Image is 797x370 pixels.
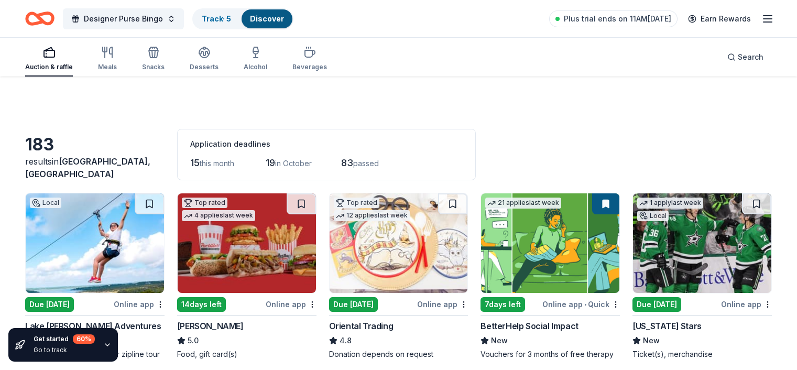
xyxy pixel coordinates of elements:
div: Online app [266,298,316,311]
div: Snacks [142,63,165,71]
div: BetterHelp Social Impact [481,320,578,332]
span: Plus trial ends on 11AM[DATE] [564,13,671,25]
div: Alcohol [244,63,267,71]
div: Beverages [292,63,327,71]
div: [US_STATE] Stars [632,320,702,332]
span: New [491,334,508,347]
div: Due [DATE] [329,297,378,312]
button: Auction & raffle [25,42,73,77]
button: Snacks [142,42,165,77]
span: 4.8 [340,334,352,347]
span: [GEOGRAPHIC_DATA], [GEOGRAPHIC_DATA] [25,156,150,179]
div: 4 applies last week [182,210,255,221]
div: Auction & raffle [25,63,73,71]
a: Image for BetterHelp Social Impact21 applieslast week7days leftOnline app•QuickBetterHelp Social ... [481,193,620,360]
button: Alcohol [244,42,267,77]
div: Online app [417,298,468,311]
div: Online app [721,298,772,311]
img: Image for Portillo's [178,193,316,293]
div: 7 days left [481,297,525,312]
div: Meals [98,63,117,71]
img: Image for Texas Stars [633,193,771,293]
a: Image for Texas Stars1 applylast weekLocalDue [DATE]Online app[US_STATE] StarsNewTicket(s), merch... [632,193,772,360]
div: Local [30,198,61,208]
span: 5.0 [188,334,199,347]
span: • [584,300,586,309]
div: 60 % [73,334,95,344]
div: Top rated [182,198,227,208]
span: this month [200,159,234,168]
div: Online app Quick [542,298,620,311]
div: 21 applies last week [485,198,561,209]
div: Application deadlines [190,138,463,150]
button: Designer Purse Bingo [63,8,184,29]
div: Due [DATE] [632,297,681,312]
span: 83 [341,157,353,168]
span: in October [275,159,312,168]
div: 14 days left [177,297,226,312]
div: Food, gift card(s) [177,349,316,360]
div: Donation depends on request [329,349,468,360]
span: 15 [190,157,200,168]
span: in [25,156,150,179]
img: Image for Lake Travis Zipline Adventures [26,193,164,293]
div: [PERSON_NAME] [177,320,244,332]
div: Vouchers for 3 months of free therapy [481,349,620,360]
span: Search [738,51,763,63]
span: Designer Purse Bingo [84,13,163,25]
span: 19 [266,157,275,168]
img: Image for BetterHelp Social Impact [481,193,619,293]
a: Image for Oriental TradingTop rated12 applieslast weekDue [DATE]Online appOriental Trading4.8Dona... [329,193,468,360]
span: New [643,334,660,347]
div: 1 apply last week [637,198,703,209]
a: Earn Rewards [682,9,757,28]
a: Track· 5 [202,14,231,23]
div: Top rated [334,198,379,208]
button: Desserts [190,42,219,77]
a: Home [25,6,54,31]
span: passed [353,159,379,168]
button: Search [719,47,772,68]
div: 12 applies last week [334,210,410,221]
div: 183 [25,134,165,155]
div: Go to track [34,346,95,354]
div: results [25,155,165,180]
div: Desserts [190,63,219,71]
div: Due [DATE] [25,297,74,312]
button: Beverages [292,42,327,77]
a: Image for Lake Travis Zipline AdventuresLocalDue [DATE]Online appLake [PERSON_NAME] AdventuresNew... [25,193,165,360]
div: Oriental Trading [329,320,394,332]
div: Get started [34,334,95,344]
div: Online app [114,298,165,311]
img: Image for Oriental Trading [330,193,468,293]
a: Image for Portillo'sTop rated4 applieslast week14days leftOnline app[PERSON_NAME]5.0Food, gift ca... [177,193,316,360]
div: Ticket(s), merchandise [632,349,772,360]
a: Plus trial ends on 11AM[DATE] [549,10,678,27]
a: Discover [250,14,284,23]
button: Track· 5Discover [192,8,293,29]
div: Local [637,211,669,221]
button: Meals [98,42,117,77]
